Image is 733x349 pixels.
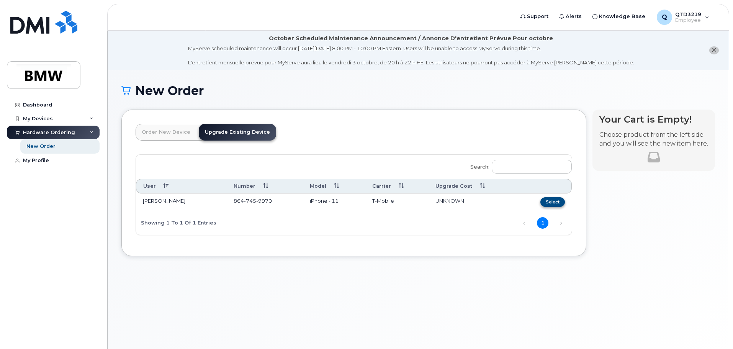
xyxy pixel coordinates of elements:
[199,124,276,141] a: Upgrade Existing Device
[136,124,196,141] a: Order New Device
[188,45,634,66] div: MyServe scheduled maintenance will occur [DATE][DATE] 8:00 PM - 10:00 PM Eastern. Users will be u...
[599,114,708,125] h4: Your Cart is Empty!
[303,179,365,193] th: Model: activate to sort column ascending
[465,155,572,176] label: Search:
[537,217,548,229] a: 1
[365,179,429,193] th: Carrier: activate to sort column ascending
[709,46,719,54] button: close notification
[555,218,567,229] a: Next
[540,197,565,207] button: Select
[136,193,227,211] td: [PERSON_NAME]
[244,198,256,204] span: 745
[435,198,464,204] span: UNKNOWN
[303,193,365,211] td: iPhone - 11
[121,84,715,97] h1: New Order
[700,316,727,343] iframe: Messenger Launcher
[599,131,708,148] p: Choose product from the left side and you will see the new item here.
[234,198,272,204] span: 864
[365,193,429,211] td: T-Mobile
[429,179,517,193] th: Upgrade Cost: activate to sort column ascending
[269,34,553,43] div: October Scheduled Maintenance Announcement / Annonce D'entretient Prévue Pour octobre
[519,218,530,229] a: Previous
[256,198,272,204] span: 9970
[136,179,227,193] th: User: activate to sort column descending
[227,179,303,193] th: Number: activate to sort column ascending
[492,160,572,174] input: Search:
[136,216,216,229] div: Showing 1 to 1 of 1 entries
